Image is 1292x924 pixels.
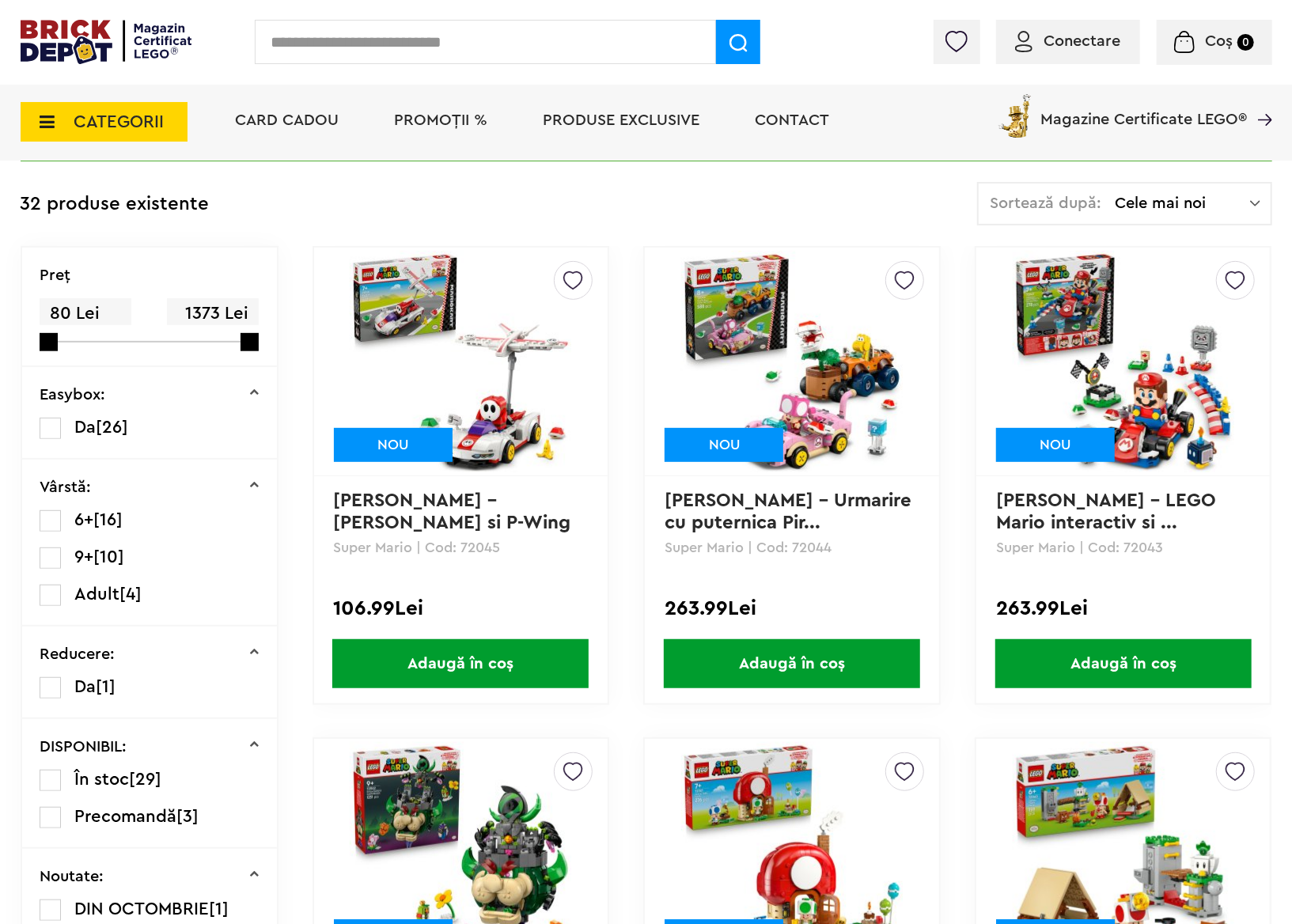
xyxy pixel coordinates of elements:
a: Adaugă în coș [976,639,1270,688]
span: [4] [119,585,142,603]
span: Adaugă în coș [332,639,589,688]
div: 106.99Lei [334,598,588,619]
small: 0 [1237,34,1254,51]
p: Reducere: [40,646,115,662]
a: Produse exclusive [544,112,700,128]
span: Adult [74,585,119,603]
span: [16] [93,511,123,528]
p: Super Mario | Cod: 72043 [996,540,1250,555]
span: 80 Lei [40,298,131,329]
span: Adaugă în coș [664,639,920,688]
span: 6+ [74,511,93,528]
a: [PERSON_NAME] – LEGO Mario interactiv si ... [996,491,1222,532]
span: [3] [176,808,199,825]
span: Da [74,678,96,695]
img: Mario Kart – Shy Guy si P-Wing [350,251,571,472]
a: [PERSON_NAME] – Urmarire cu puternica Pir... [665,491,917,532]
div: NOU [996,428,1115,462]
div: NOU [334,428,453,462]
span: Adaugă în coș [995,639,1252,688]
div: 32 produse existente [21,182,210,227]
a: Magazine Certificate LEGO® [1248,91,1272,107]
span: CATEGORII [74,113,165,131]
p: Super Mario | Cod: 72045 [334,540,588,555]
a: Card Cadou [236,112,339,128]
a: Adaugă în coș [314,639,608,688]
span: DIN OCTOMBRIE [74,900,209,918]
p: Noutate: [40,869,104,884]
p: DISPONIBIL: [40,739,127,755]
span: 9+ [74,548,93,566]
span: Sortează după: [991,195,1102,211]
a: Adaugă în coș [645,639,938,688]
img: Mario Kart – Urmarire cu puternica Piranha Plant [681,251,903,472]
span: [29] [129,771,161,788]
div: NOU [665,428,783,462]
span: Precomandă [74,808,176,825]
img: Mario Kart – LEGO Mario interactiv si Standard Kart [1013,251,1234,472]
span: 1373 Lei [167,298,259,329]
span: [26] [96,418,128,436]
span: [10] [93,548,124,566]
span: În stoc [74,771,129,788]
span: Coș [1205,33,1233,49]
span: Conectare [1044,33,1121,49]
div: 263.99Lei [665,598,919,619]
a: Conectare [1015,33,1121,49]
span: [1] [209,900,229,918]
p: Super Mario | Cod: 72044 [665,540,919,555]
div: 263.99Lei [996,598,1250,619]
span: Da [74,418,96,436]
p: Vârstă: [40,479,91,495]
p: Easybox: [40,387,105,403]
a: Contact [756,112,830,128]
span: Cele mai noi [1116,195,1250,211]
span: [1] [96,678,116,695]
a: [PERSON_NAME] – [PERSON_NAME] si P-Wing [334,491,571,532]
a: PROMOȚII % [395,112,488,128]
span: Magazine Certificate LEGO® [1041,91,1248,127]
p: Preţ [40,267,70,283]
